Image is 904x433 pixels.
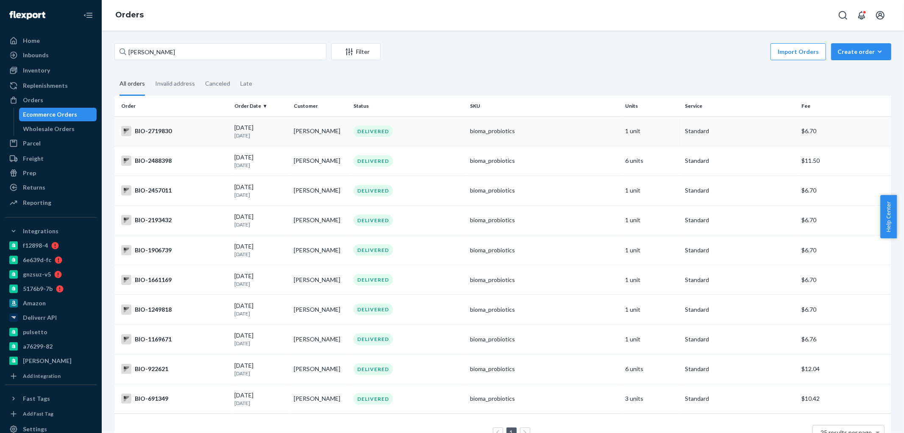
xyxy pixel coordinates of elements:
div: All orders [120,73,145,96]
div: DELIVERED [353,304,393,315]
div: bioma_probiotics [470,216,619,224]
a: Orders [115,10,144,20]
button: Open account menu [872,7,889,24]
div: Wholesale Orders [23,125,75,133]
div: DELIVERED [353,363,393,375]
a: f12898-4 [5,239,97,252]
div: Freight [23,154,44,163]
td: [PERSON_NAME] [290,146,350,176]
div: Invalid address [155,73,195,95]
div: Integrations [23,227,58,235]
div: 6e639d-fc [23,256,51,264]
p: Standard [685,276,795,284]
td: $11.50 [798,146,891,176]
p: Standard [685,186,795,195]
td: $6.70 [798,116,891,146]
td: [PERSON_NAME] [290,116,350,146]
div: bioma_probiotics [470,276,619,284]
div: DELIVERED [353,126,393,137]
div: Returns [23,183,45,192]
div: [DATE] [234,272,287,288]
a: Replenishments [5,79,97,92]
div: BIO-1906739 [121,245,228,255]
p: Standard [685,335,795,344]
div: Prep [23,169,36,177]
p: Standard [685,246,795,254]
td: 1 unit [622,176,682,205]
div: pulsetto [23,328,47,336]
div: Replenishments [23,81,68,90]
div: Late [240,73,252,95]
button: Open notifications [853,7,870,24]
button: Close Navigation [80,7,97,24]
div: [DATE] [234,183,287,198]
div: Create order [837,47,885,56]
td: 6 units [622,146,682,176]
div: bioma_probiotics [470,394,619,403]
div: bioma_probiotics [470,156,619,165]
a: Orders [5,93,97,107]
p: Standard [685,156,795,165]
button: Filter [331,43,381,60]
td: $10.42 [798,384,891,413]
div: BIO-2488398 [121,156,228,166]
td: 3 units [622,384,682,413]
a: Wholesale Orders [19,122,97,136]
div: Ecommerce Orders [23,110,78,119]
td: [PERSON_NAME] [290,205,350,235]
a: Amazon [5,296,97,310]
div: BIO-2193432 [121,215,228,225]
td: $6.70 [798,176,891,205]
td: [PERSON_NAME] [290,384,350,413]
p: [DATE] [234,162,287,169]
td: [PERSON_NAME] [290,235,350,265]
a: a76299-82 [5,340,97,353]
p: Standard [685,305,795,314]
input: Search orders [114,43,326,60]
th: Order Date [231,96,291,116]
th: Status [350,96,467,116]
div: f12898-4 [23,241,48,250]
div: Fast Tags [23,394,50,403]
a: Returns [5,181,97,194]
div: 5176b9-7b [23,285,53,293]
a: Reporting [5,196,97,210]
div: Inventory [23,66,50,75]
p: [DATE] [234,399,287,407]
div: BIO-1661169 [121,275,228,285]
div: DELIVERED [353,333,393,345]
div: Filter [332,47,380,56]
img: Flexport logo [9,11,45,20]
div: Add Fast Tag [23,410,53,417]
th: Fee [798,96,891,116]
a: 5176b9-7b [5,282,97,296]
ol: breadcrumbs [108,3,150,28]
th: Service [681,96,798,116]
a: pulsetto [5,325,97,339]
a: Add Integration [5,371,97,381]
a: Freight [5,152,97,165]
td: $12.04 [798,354,891,384]
td: $6.70 [798,205,891,235]
div: DELIVERED [353,215,393,226]
div: Customer [294,102,347,109]
td: 1 unit [622,116,682,146]
div: [DATE] [234,242,287,258]
div: BIO-1169671 [121,334,228,344]
th: Order [114,96,231,116]
div: [DATE] [234,331,287,347]
div: DELIVERED [353,155,393,167]
div: BIO-691349 [121,394,228,404]
p: Standard [685,127,795,135]
div: BIO-1249818 [121,304,228,315]
div: DELIVERED [353,185,393,196]
div: bioma_probiotics [470,335,619,344]
div: bioma_probiotics [470,127,619,135]
a: gnzsuz-v5 [5,268,97,281]
div: BIO-922621 [121,364,228,374]
div: bioma_probiotics [470,186,619,195]
p: Standard [685,216,795,224]
button: Help Center [880,195,897,238]
div: Parcel [23,139,41,148]
p: [DATE] [234,191,287,198]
